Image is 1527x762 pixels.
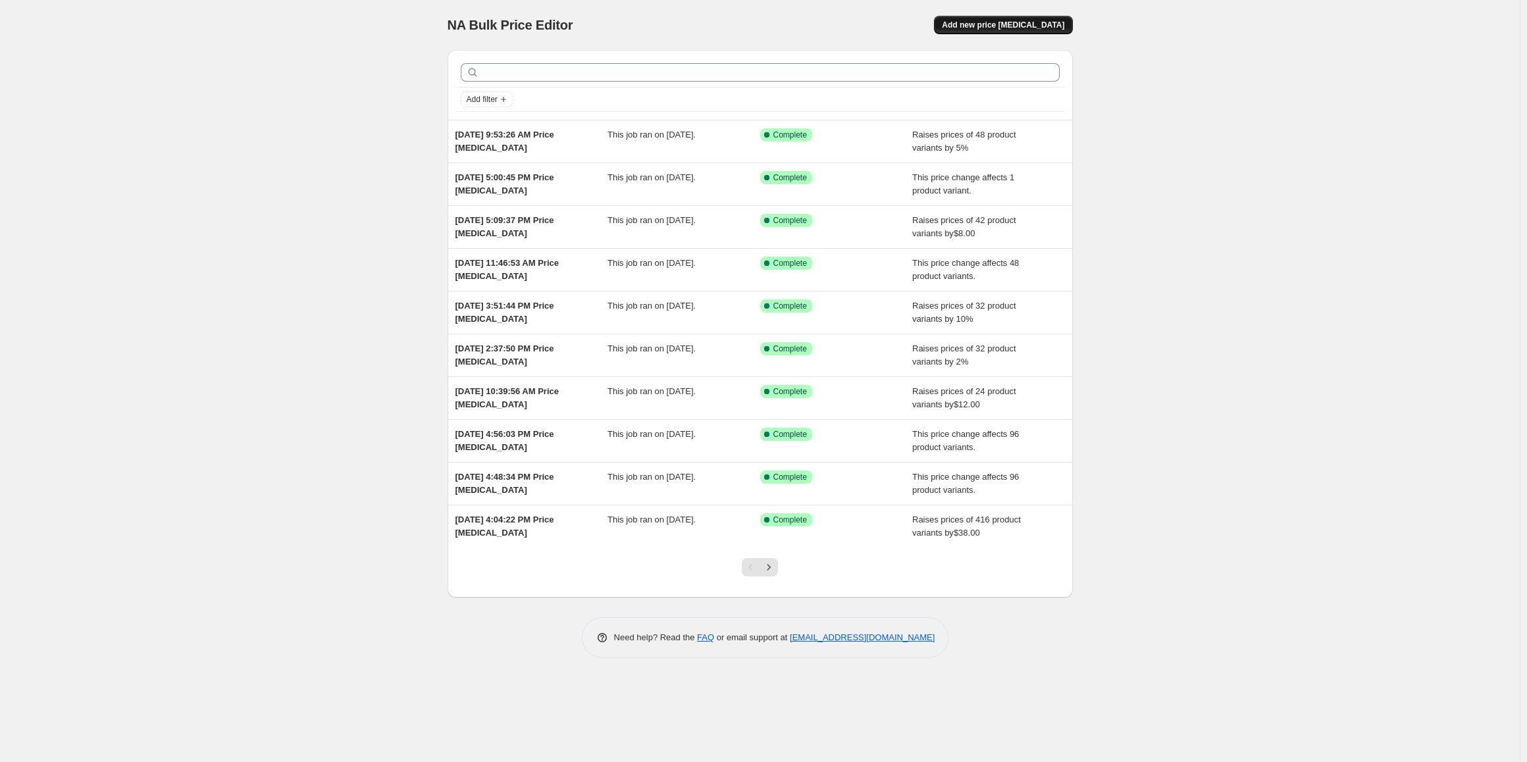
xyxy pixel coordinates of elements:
span: [DATE] 5:00:45 PM Price [MEDICAL_DATA] [455,172,554,195]
a: [EMAIL_ADDRESS][DOMAIN_NAME] [790,632,935,642]
span: This price change affects 48 product variants. [912,258,1019,281]
span: [DATE] 4:48:34 PM Price [MEDICAL_DATA] [455,472,554,495]
span: [DATE] 9:53:26 AM Price [MEDICAL_DATA] [455,130,554,153]
span: This job ran on [DATE]. [608,130,696,140]
span: $38.00 [954,528,980,538]
span: This job ran on [DATE]. [608,258,696,268]
span: $8.00 [954,228,975,238]
span: [DATE] 4:56:03 PM Price [MEDICAL_DATA] [455,429,554,452]
span: [DATE] 11:46:53 AM Price [MEDICAL_DATA] [455,258,559,281]
span: Add filter [467,94,498,105]
span: Add new price [MEDICAL_DATA] [942,20,1064,30]
span: This job ran on [DATE]. [608,343,696,353]
span: Raises prices of 416 product variants by [912,515,1021,538]
a: FAQ [697,632,714,642]
span: Complete [773,429,807,440]
span: This job ran on [DATE]. [608,386,696,396]
span: This job ran on [DATE]. [608,172,696,182]
span: [DATE] 2:37:50 PM Price [MEDICAL_DATA] [455,343,554,367]
span: This job ran on [DATE]. [608,301,696,311]
span: This price change affects 1 product variant. [912,172,1014,195]
span: Need help? Read the [614,632,698,642]
span: Raises prices of 24 product variants by [912,386,1016,409]
span: This job ran on [DATE]. [608,515,696,524]
span: [DATE] 3:51:44 PM Price [MEDICAL_DATA] [455,301,554,324]
span: Complete [773,215,807,226]
span: This job ran on [DATE]. [608,472,696,482]
span: This job ran on [DATE]. [608,215,696,225]
span: Complete [773,258,807,268]
span: Raises prices of 32 product variants by 10% [912,301,1016,324]
span: Complete [773,472,807,482]
span: This price change affects 96 product variants. [912,472,1019,495]
button: Next [760,558,778,576]
span: [DATE] 10:39:56 AM Price [MEDICAL_DATA] [455,386,559,409]
nav: Pagination [742,558,778,576]
span: Complete [773,386,807,397]
span: Complete [773,343,807,354]
button: Add new price [MEDICAL_DATA] [934,16,1072,34]
span: Raises prices of 42 product variants by [912,215,1016,238]
span: or email support at [714,632,790,642]
span: NA Bulk Price Editor [448,18,573,32]
span: Complete [773,301,807,311]
span: Raises prices of 48 product variants by 5% [912,130,1016,153]
span: This job ran on [DATE]. [608,429,696,439]
span: $12.00 [954,399,980,409]
span: [DATE] 4:04:22 PM Price [MEDICAL_DATA] [455,515,554,538]
span: Raises prices of 32 product variants by 2% [912,343,1016,367]
button: Add filter [461,91,513,107]
span: Complete [773,515,807,525]
span: [DATE] 5:09:37 PM Price [MEDICAL_DATA] [455,215,554,238]
span: This price change affects 96 product variants. [912,429,1019,452]
span: Complete [773,172,807,183]
span: Complete [773,130,807,140]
